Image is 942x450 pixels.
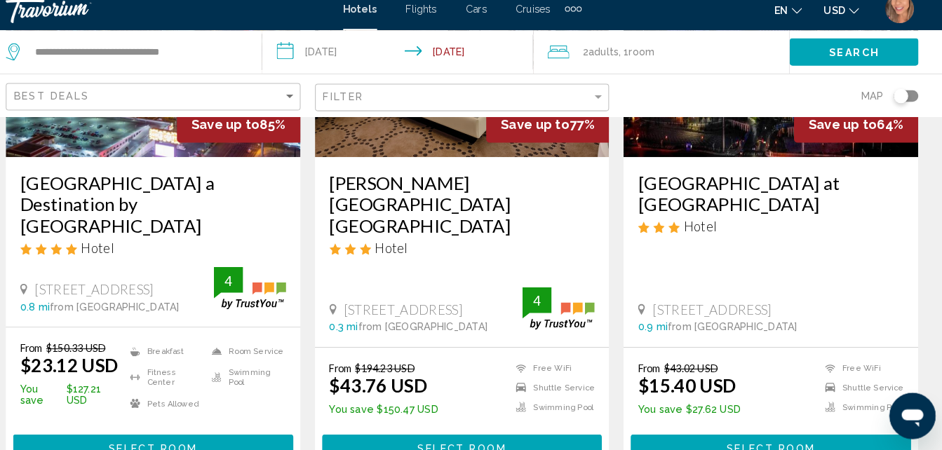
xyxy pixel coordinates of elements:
span: From [42,345,64,357]
a: [GEOGRAPHIC_DATA] at [GEOGRAPHIC_DATA] [642,179,900,221]
span: Room [633,57,658,69]
span: 0.8 mi [42,305,71,316]
div: 4 [230,277,258,294]
div: 4 [530,296,558,313]
span: 0.9 mi [642,325,671,336]
button: Travelers: 2 adults, 0 children [540,42,789,84]
span: Save up to [509,126,575,141]
button: User Menu [877,6,914,36]
button: Extra navigation items [571,10,587,32]
button: Toggle map [880,100,914,112]
span: You save [42,385,83,407]
a: Hotels [356,15,389,27]
button: Change currency [822,12,856,32]
iframe: Button to launch messaging window [886,394,931,439]
span: from [GEOGRAPHIC_DATA] [671,325,796,336]
li: Free WiFi [516,364,600,376]
div: 3 star Hotel [342,246,600,261]
span: Hotel [386,246,419,261]
li: Swimming Pool [221,370,300,388]
li: Free WiFi [816,364,900,376]
span: Map [859,96,880,116]
ins: $43.76 USD [342,376,438,397]
span: Search [827,58,876,69]
span: Save up to [807,126,874,141]
button: Change language [774,12,801,32]
div: 64% [793,116,914,151]
span: en [774,17,788,28]
span: From [342,364,364,376]
li: Fitness Center [142,370,221,388]
span: Hotel [686,225,718,240]
div: 85% [194,116,314,151]
div: 77% [494,116,614,151]
span: Best Deals [36,100,109,111]
span: , 1 [623,53,658,73]
button: Search [789,50,914,76]
a: [PERSON_NAME][GEOGRAPHIC_DATA] [GEOGRAPHIC_DATA] [342,179,600,243]
mat-select: Sort by [36,101,310,113]
a: [GEOGRAPHIC_DATA] a Destination by [GEOGRAPHIC_DATA] [42,179,300,243]
span: [STREET_ADDRESS] [656,306,772,321]
ins: $15.40 USD [642,376,737,397]
p: $150.47 USD [342,404,448,416]
span: You save [642,404,685,416]
p: $127.21 USD [42,385,142,407]
button: Filter [328,93,614,122]
img: trustyou-badge.svg [530,292,600,333]
div: 4 star Hotel [42,246,300,261]
a: Cars [475,15,495,27]
span: Save up to [208,126,275,141]
span: From [642,364,664,376]
span: [STREET_ADDRESS] [56,286,172,301]
a: Travorium [28,7,342,35]
li: Swimming Pool [816,402,900,414]
span: Filter [336,101,376,112]
li: Breakfast [142,345,221,363]
button: Check-in date: Sep 23, 2025 Check-out date: Sep 26, 2025 [277,42,540,84]
del: $43.02 USD [667,364,719,376]
span: 0.3 mi [342,325,370,336]
del: $194.23 USD [368,364,425,376]
span: from [GEOGRAPHIC_DATA] [370,325,496,336]
span: 2 [588,53,623,73]
li: Room Service [221,345,300,363]
span: from [GEOGRAPHIC_DATA] [71,305,196,316]
span: [STREET_ADDRESS] [356,306,472,321]
li: Shuttle Service [516,383,600,395]
del: $150.33 USD [67,345,125,357]
ins: $23.12 USD [42,357,137,378]
li: Shuttle Service [816,383,900,395]
li: Swimming Pool [516,402,600,414]
img: trustyou-badge.svg [230,272,300,313]
span: You save [342,404,385,416]
span: Adults [593,57,623,69]
div: 3 star Hotel [642,225,900,240]
span: USD [822,17,843,28]
li: Pets Allowed [142,395,221,414]
p: $27.62 USD [642,404,741,416]
span: Hotel [101,246,133,261]
a: Flights [417,15,447,27]
img: Z [882,7,910,35]
a: Cruises [523,15,557,27]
